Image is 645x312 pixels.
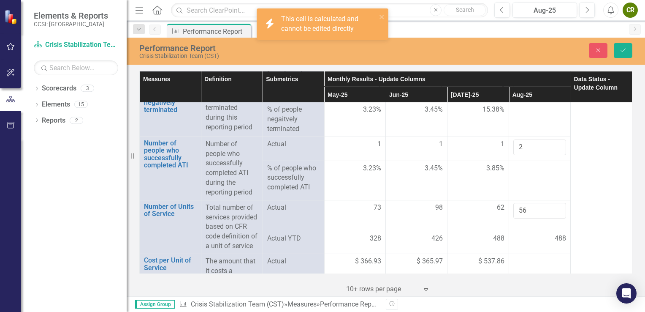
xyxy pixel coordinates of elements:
[623,3,638,18] button: CR
[144,140,197,169] a: Number of people who successfully completed ATI
[377,140,381,149] span: 1
[267,140,320,149] span: Actual
[144,84,197,113] a: Number of people negatively terminated
[355,257,381,266] span: $ 366.93
[179,300,379,309] div: » »
[431,234,443,244] span: 426
[144,257,197,271] a: Cost per Unit of Service
[206,84,258,132] p: Number of people negatively terminated during this reporting period
[370,234,381,244] span: 328
[555,234,566,244] span: 488
[267,257,320,266] span: Actual
[439,140,443,149] span: 1
[497,203,504,213] span: 62
[287,300,317,308] a: Measures
[135,300,175,309] span: Assign Group
[267,164,320,193] span: % of people who successfully completed ATI
[425,164,443,173] span: 3.45%
[482,105,504,115] span: 15.38%
[34,21,108,27] small: CCSI: [GEOGRAPHIC_DATA]
[616,283,637,304] div: Open Intercom Messenger
[501,140,504,149] span: 1
[139,44,412,53] div: Performance Report
[191,300,284,308] a: Crisis Stabilization Team (CST)
[456,6,474,13] span: Search
[42,100,70,109] a: Elements
[425,105,443,115] span: 3.45%
[512,3,577,18] button: Aug-25
[435,203,443,213] span: 98
[34,40,118,50] a: Crisis Stabilization Team (CST)
[206,203,258,251] p: Total number of services provided based on CFR code definition of a unit of service
[267,203,320,213] span: Actual
[374,203,381,213] span: 73
[206,140,258,197] p: Number of people who successfully completed ATI during the reporting period
[144,203,197,218] a: Number of Units of Service
[70,117,83,124] div: 2
[478,257,504,266] span: $ 537.86
[515,5,574,16] div: Aug-25
[320,300,379,308] div: Performance Report
[42,116,65,126] a: Reports
[171,3,488,18] input: Search ClearPoint...
[267,105,320,134] span: % of people negaitvely terminated
[42,84,76,93] a: Scorecards
[493,234,504,244] span: 488
[363,105,381,115] span: 3.23%
[74,101,88,108] div: 15
[281,14,377,34] div: This cell is calculated and cannot be edited directly
[379,12,385,22] button: close
[417,257,443,266] span: $ 365.97
[34,11,108,21] span: Elements & Reports
[206,257,258,305] p: The amount that it costs a program to provide one unit of service
[183,26,249,37] div: Performance Report
[139,53,412,59] div: Crisis Stabilization Team (CST)
[267,234,320,244] span: Actual YTD
[4,9,19,24] img: ClearPoint Strategy
[486,164,504,173] span: 3.85%
[81,85,94,92] div: 3
[34,60,118,75] input: Search Below...
[444,4,486,16] button: Search
[363,164,381,173] span: 3.23%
